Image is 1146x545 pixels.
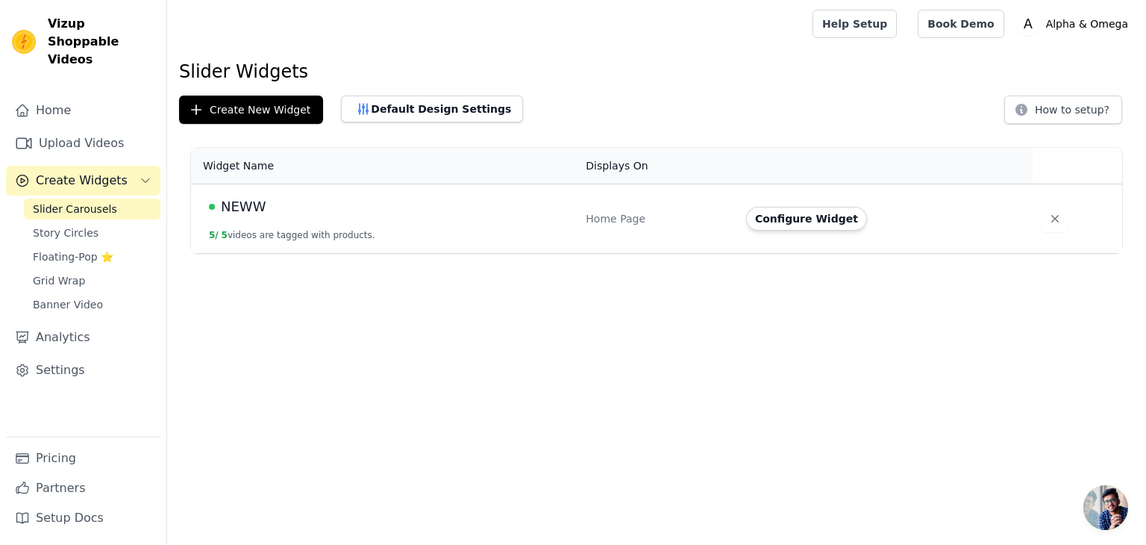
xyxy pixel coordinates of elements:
button: A Alpha & Omega [1016,10,1134,37]
button: Configure Widget [746,207,867,231]
a: Pricing [6,443,160,473]
a: Settings [6,355,160,385]
button: Create New Widget [179,96,323,124]
div: Home Page [586,211,728,226]
h1: Slider Widgets [179,60,1134,84]
img: Vizup [12,30,36,54]
text: A [1024,16,1033,31]
a: Partners [6,473,160,503]
button: Create Widgets [6,166,160,196]
span: Live Published [209,204,215,210]
button: 5/ 5videos are tagged with products. [209,229,375,241]
span: Slider Carousels [33,202,117,217]
span: 5 [222,230,228,240]
a: Floating-Pop ⭐ [24,246,160,267]
a: Setup Docs [6,503,160,533]
a: Banner Video [24,294,160,315]
span: Grid Wrap [33,273,85,288]
a: Upload Videos [6,128,160,158]
a: Help Setup [812,10,897,38]
span: 5 / [209,230,219,240]
a: Analytics [6,323,160,352]
span: NEWW [221,196,266,217]
a: Grid Wrap [24,270,160,291]
span: Floating-Pop ⭐ [33,249,113,264]
button: How to setup? [1004,96,1122,124]
a: Story Circles [24,222,160,243]
button: Default Design Settings [341,96,523,122]
button: Delete widget [1042,205,1068,232]
span: Banner Video [33,297,103,312]
span: Vizup Shoppable Videos [48,15,154,69]
a: Slider Carousels [24,199,160,219]
a: How to setup? [1004,106,1122,120]
th: Widget Name [191,148,577,184]
div: Open chat [1083,485,1128,530]
span: Create Widgets [36,172,128,190]
a: Home [6,96,160,125]
p: Alpha & Omega [1040,10,1134,37]
th: Displays On [577,148,737,184]
span: Story Circles [33,225,98,240]
a: Book Demo [918,10,1003,38]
